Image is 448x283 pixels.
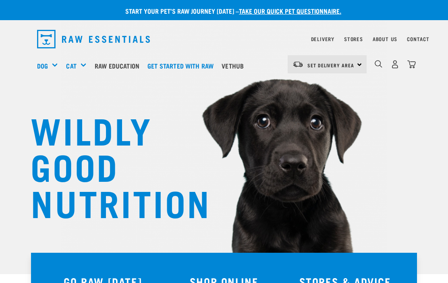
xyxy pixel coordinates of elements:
[31,111,192,220] h1: WILDLY GOOD NUTRITION
[66,61,76,71] a: Cat
[311,37,334,40] a: Delivery
[31,27,417,52] nav: dropdown navigation
[37,61,48,71] a: Dog
[407,60,416,69] img: home-icon@2x.png
[344,37,363,40] a: Stores
[407,37,429,40] a: Contact
[37,30,150,48] img: Raw Essentials Logo
[307,64,354,67] span: Set Delivery Area
[391,60,399,69] img: user.png
[239,9,341,12] a: take our quick pet questionnaire.
[145,50,220,82] a: Get started with Raw
[220,50,250,82] a: Vethub
[375,60,382,68] img: home-icon-1@2x.png
[93,50,145,82] a: Raw Education
[373,37,397,40] a: About Us
[292,61,303,68] img: van-moving.png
